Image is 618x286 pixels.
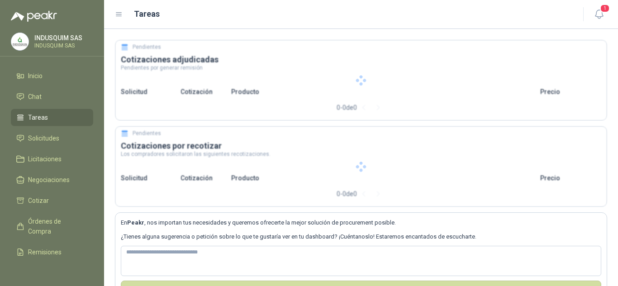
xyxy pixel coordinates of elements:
[28,175,70,185] span: Negociaciones
[34,43,91,48] p: INDUSQUIM SAS
[34,35,91,41] p: INDUSQUIM SAS
[11,130,93,147] a: Solicitudes
[134,8,160,20] h1: Tareas
[121,218,601,227] p: En , nos importan tus necesidades y queremos ofrecerte la mejor solución de procurement posible.
[11,88,93,105] a: Chat
[28,247,62,257] span: Remisiones
[121,232,601,241] p: ¿Tienes alguna sugerencia o petición sobre lo que te gustaría ver en tu dashboard? ¡Cuéntanoslo! ...
[11,11,57,22] img: Logo peakr
[11,213,93,240] a: Órdenes de Compra
[591,6,607,23] button: 1
[28,196,49,206] span: Cotizar
[11,150,93,168] a: Licitaciones
[28,216,85,236] span: Órdenes de Compra
[28,154,62,164] span: Licitaciones
[11,171,93,188] a: Negociaciones
[11,244,93,261] a: Remisiones
[28,113,48,122] span: Tareas
[11,33,29,50] img: Company Logo
[11,109,93,126] a: Tareas
[127,219,144,226] b: Peakr
[600,4,610,13] span: 1
[11,67,93,84] a: Inicio
[11,192,93,209] a: Cotizar
[28,71,43,81] span: Inicio
[28,92,42,102] span: Chat
[28,133,59,143] span: Solicitudes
